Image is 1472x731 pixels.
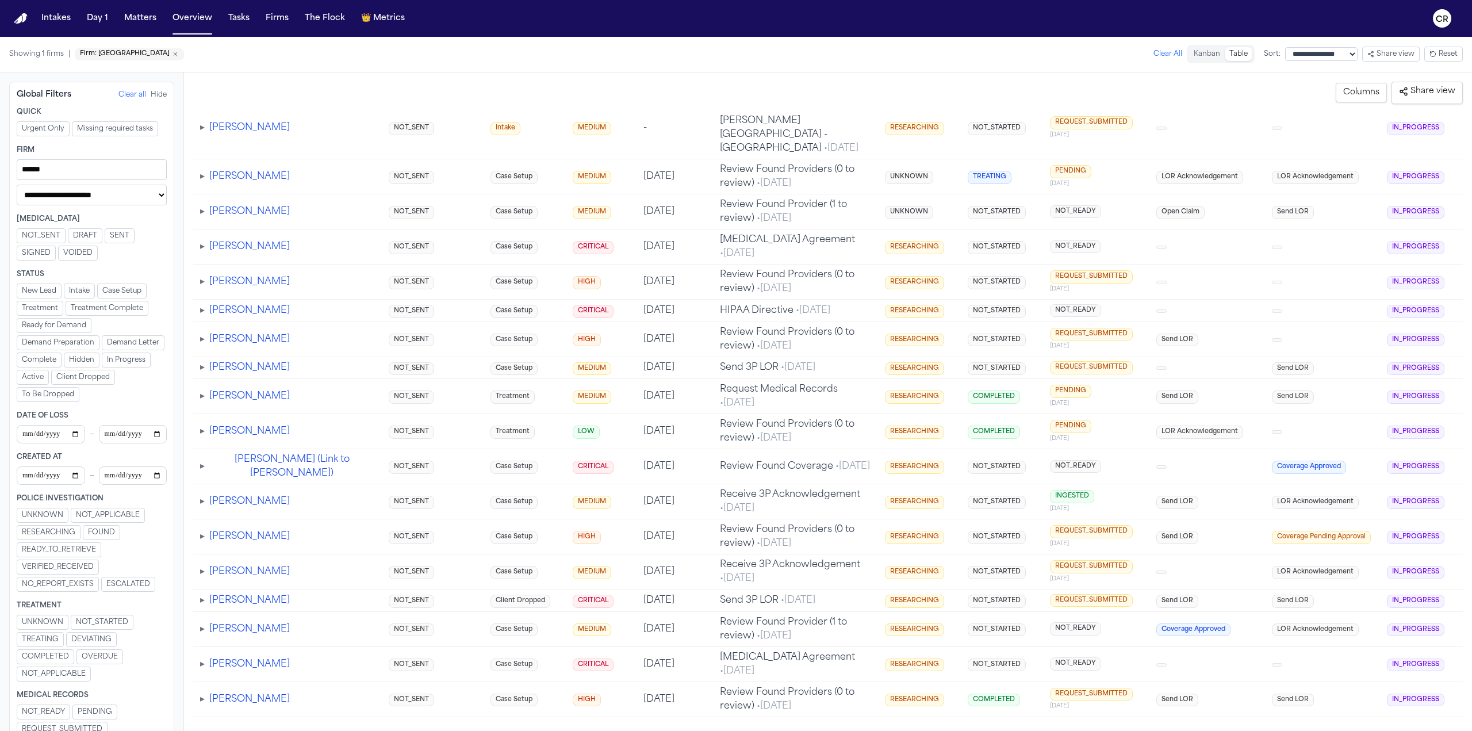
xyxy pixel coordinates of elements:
[822,144,858,153] span: • [DATE]
[78,707,112,717] span: PENDING
[200,424,205,438] button: Expand tasks
[968,276,1026,289] span: NOT_STARTED
[200,242,205,251] span: ▸
[968,334,1026,347] span: NOT_STARTED
[22,304,58,313] span: Treatment
[720,306,830,315] span: HIPAA Directive
[720,420,854,443] span: Review Found Providers (0 to review)
[69,355,94,365] span: Hidden
[885,334,944,347] span: RESEARCHING
[885,426,944,439] span: RESEARCHING
[209,304,290,317] button: [PERSON_NAME]
[22,286,56,296] span: New Lead
[200,462,205,471] span: ▸
[168,8,217,29] button: Overview
[573,461,614,474] span: CRITICAL
[17,577,99,592] button: NO_REPORT_EXISTS
[885,122,944,135] span: RESEARCHING
[968,461,1026,474] span: NOT_STARTED
[209,657,290,671] button: [PERSON_NAME]
[1387,461,1444,474] span: IN_PROGRESS
[1050,342,1142,350] span: [DATE]
[200,530,205,544] button: Expand tasks
[968,206,1026,219] span: NOT_STARTED
[200,275,205,289] button: Expand tasks
[968,391,1020,404] span: COMPLETED
[22,707,65,717] span: NOT_READY
[22,580,94,589] span: NO_REPORT_EXISTS
[200,207,205,216] span: ▸
[209,361,290,374] button: [PERSON_NAME]
[66,632,117,647] button: DEVIATING
[637,357,713,379] td: [DATE]
[754,434,791,443] span: • [DATE]
[1156,426,1243,439] span: LOR Acknowledgement
[71,615,133,630] button: NOT_STARTED
[1387,206,1444,219] span: IN_PROGRESS
[200,692,205,706] button: Expand tasks
[1387,426,1444,439] span: IN_PROGRESS
[200,497,205,506] span: ▸
[573,362,611,376] span: MEDIUM
[1050,385,1091,398] span: PENDING
[17,667,91,682] button: NOT_APPLICABLE
[17,649,74,664] button: COMPLETED
[754,214,791,223] span: • [DATE]
[22,248,51,258] span: SIGNED
[885,276,944,289] span: RESEARCHING
[17,705,70,719] button: NOT_READY
[793,306,830,315] span: • [DATE]
[17,615,68,630] button: UNKNOWN
[17,270,167,279] div: Status
[105,228,135,243] button: SENT
[573,206,611,219] span: MEDIUM
[754,179,791,188] span: • [DATE]
[968,241,1026,254] span: NOT_STARTED
[389,426,434,439] span: NOT_SENT
[209,495,290,508] button: [PERSON_NAME]
[1272,391,1314,404] span: Send LOR
[1156,171,1243,184] span: LOR Acknowledgement
[1225,47,1252,61] button: Table
[22,511,63,520] span: UNKNOWN
[200,695,205,704] span: ▸
[200,495,205,508] button: Expand tasks
[637,229,713,265] td: [DATE]
[200,625,205,634] span: ▸
[720,462,870,471] span: Review Found Coverage
[209,565,290,579] button: [PERSON_NAME]
[209,332,290,346] button: [PERSON_NAME]
[637,159,713,194] td: [DATE]
[200,392,205,401] span: ▸
[200,660,205,669] span: ▸
[200,363,205,372] span: ▸
[209,622,290,636] button: [PERSON_NAME]
[1336,83,1387,102] button: Columns
[1387,305,1444,318] span: IN_PROGRESS
[968,305,1026,318] span: NOT_STARTED
[58,246,98,261] button: VOIDED
[209,275,290,289] button: [PERSON_NAME]
[720,270,854,293] span: Review Found Providers (0 to review)
[754,342,791,351] span: • [DATE]
[300,8,350,29] button: The Flock
[1156,206,1205,219] span: Open Claim
[573,391,611,404] span: MEDIUM
[200,304,205,317] button: Expand tasks
[637,379,713,414] td: [DATE]
[200,121,205,135] button: Expand tasks
[1050,131,1142,139] span: [DATE]
[720,399,754,408] span: • [DATE]
[1285,47,1358,61] select: Sort
[1387,171,1444,184] span: IN_PROGRESS
[490,461,538,474] span: Case Setup
[17,335,99,350] button: Demand Preparation
[637,300,713,322] td: [DATE]
[107,355,145,365] span: In Progress
[17,146,167,155] div: Firm
[200,205,205,219] button: Expand tasks
[490,122,520,135] span: Intake
[490,426,535,439] span: Treatment
[102,335,164,350] button: Demand Letter
[1050,165,1091,178] span: PENDING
